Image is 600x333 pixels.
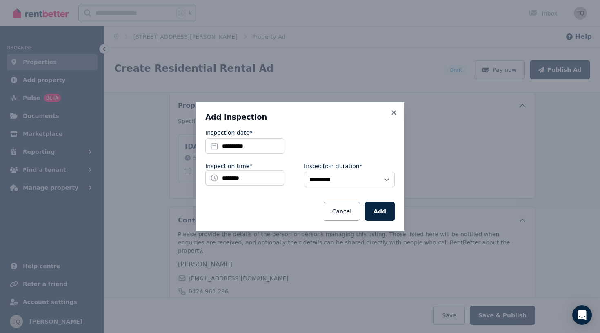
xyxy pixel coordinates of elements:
div: Open Intercom Messenger [572,305,592,325]
label: Inspection duration* [304,162,362,170]
label: Inspection time* [205,162,252,170]
label: Inspection date* [205,129,252,137]
h3: Add inspection [205,112,395,122]
button: Add [365,202,395,221]
button: Cancel [324,202,360,221]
